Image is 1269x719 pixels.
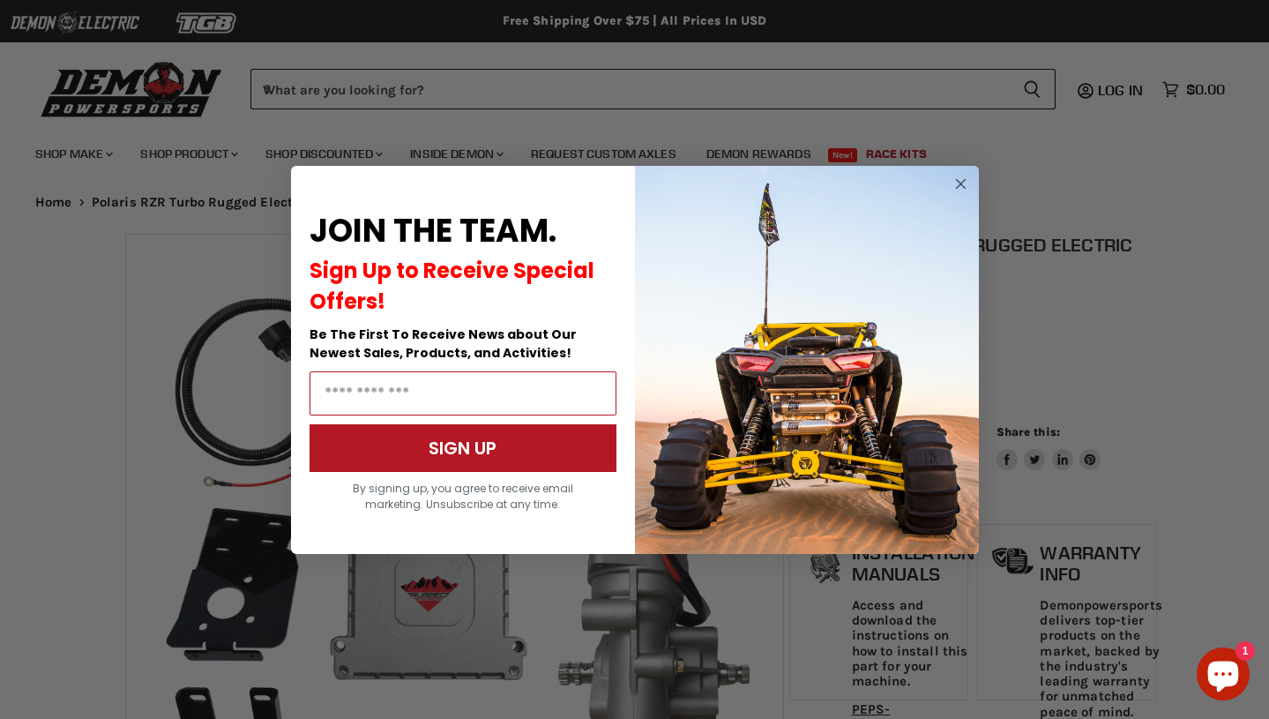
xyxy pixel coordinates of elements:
[310,256,594,316] span: Sign Up to Receive Special Offers!
[310,424,616,472] button: SIGN UP
[310,326,577,362] span: Be The First To Receive News about Our Newest Sales, Products, and Activities!
[950,173,972,195] button: Close dialog
[353,481,573,512] span: By signing up, you agree to receive email marketing. Unsubscribe at any time.
[310,371,616,416] input: Email Address
[635,166,979,554] img: a9095488-b6e7-41ba-879d-588abfab540b.jpeg
[310,208,556,253] span: JOIN THE TEAM.
[1191,648,1255,705] inbox-online-store-chat: Shopify online store chat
